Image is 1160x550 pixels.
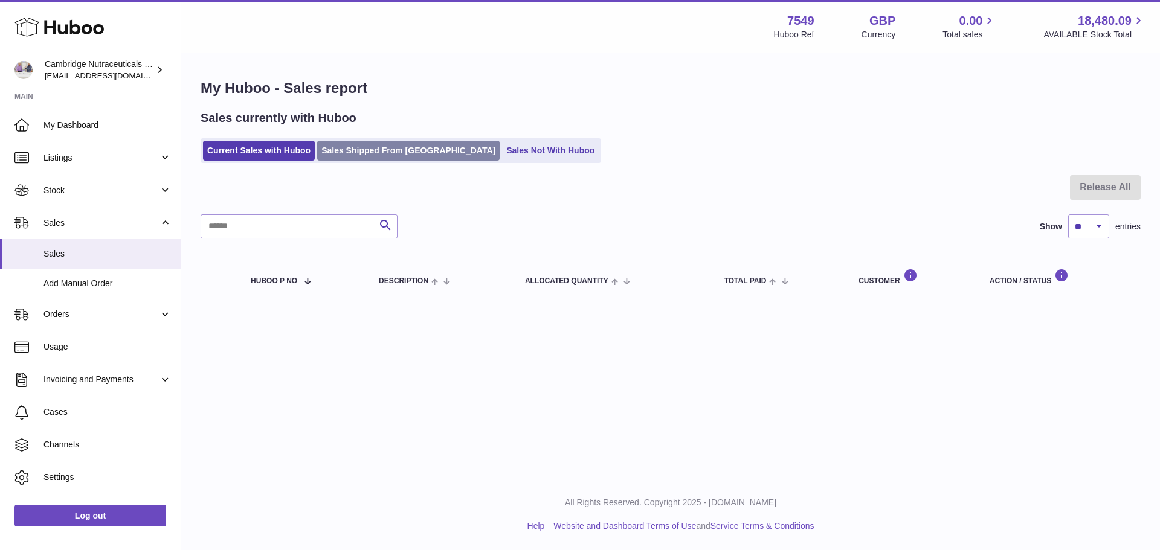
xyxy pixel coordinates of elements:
[45,59,153,82] div: Cambridge Nutraceuticals Ltd
[527,521,545,531] a: Help
[942,13,996,40] a: 0.00 Total sales
[379,277,428,285] span: Description
[787,13,814,29] strong: 7549
[1040,221,1062,232] label: Show
[959,13,983,29] span: 0.00
[251,277,297,285] span: Huboo P no
[14,505,166,526] a: Log out
[43,248,172,260] span: Sales
[14,61,33,79] img: internalAdmin-7549@internal.huboo.com
[191,497,1150,508] p: All Rights Reserved. Copyright 2025 - [DOMAIN_NAME]
[43,152,159,164] span: Listings
[43,278,172,289] span: Add Manual Order
[942,29,996,40] span: Total sales
[43,472,172,483] span: Settings
[710,521,814,531] a: Service Terms & Conditions
[1115,221,1141,232] span: entries
[990,269,1129,285] div: Action / Status
[774,29,814,40] div: Huboo Ref
[43,374,159,385] span: Invoicing and Payments
[43,185,159,196] span: Stock
[549,520,814,532] li: and
[1043,13,1145,40] a: 18,480.09 AVAILABLE Stock Total
[317,141,500,161] a: Sales Shipped From [GEOGRAPHIC_DATA]
[43,309,159,320] span: Orders
[203,141,315,161] a: Current Sales with Huboo
[1078,13,1132,29] span: 18,480.09
[1043,29,1145,40] span: AVAILABLE Stock Total
[43,120,172,131] span: My Dashboard
[502,141,599,161] a: Sales Not With Huboo
[553,521,696,531] a: Website and Dashboard Terms of Use
[859,269,965,285] div: Customer
[43,341,172,353] span: Usage
[724,277,767,285] span: Total paid
[862,29,896,40] div: Currency
[869,13,895,29] strong: GBP
[43,439,172,450] span: Channels
[45,71,178,80] span: [EMAIL_ADDRESS][DOMAIN_NAME]
[43,217,159,229] span: Sales
[43,406,172,418] span: Cases
[201,78,1141,98] h1: My Huboo - Sales report
[201,110,356,126] h2: Sales currently with Huboo
[525,277,608,285] span: ALLOCATED Quantity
